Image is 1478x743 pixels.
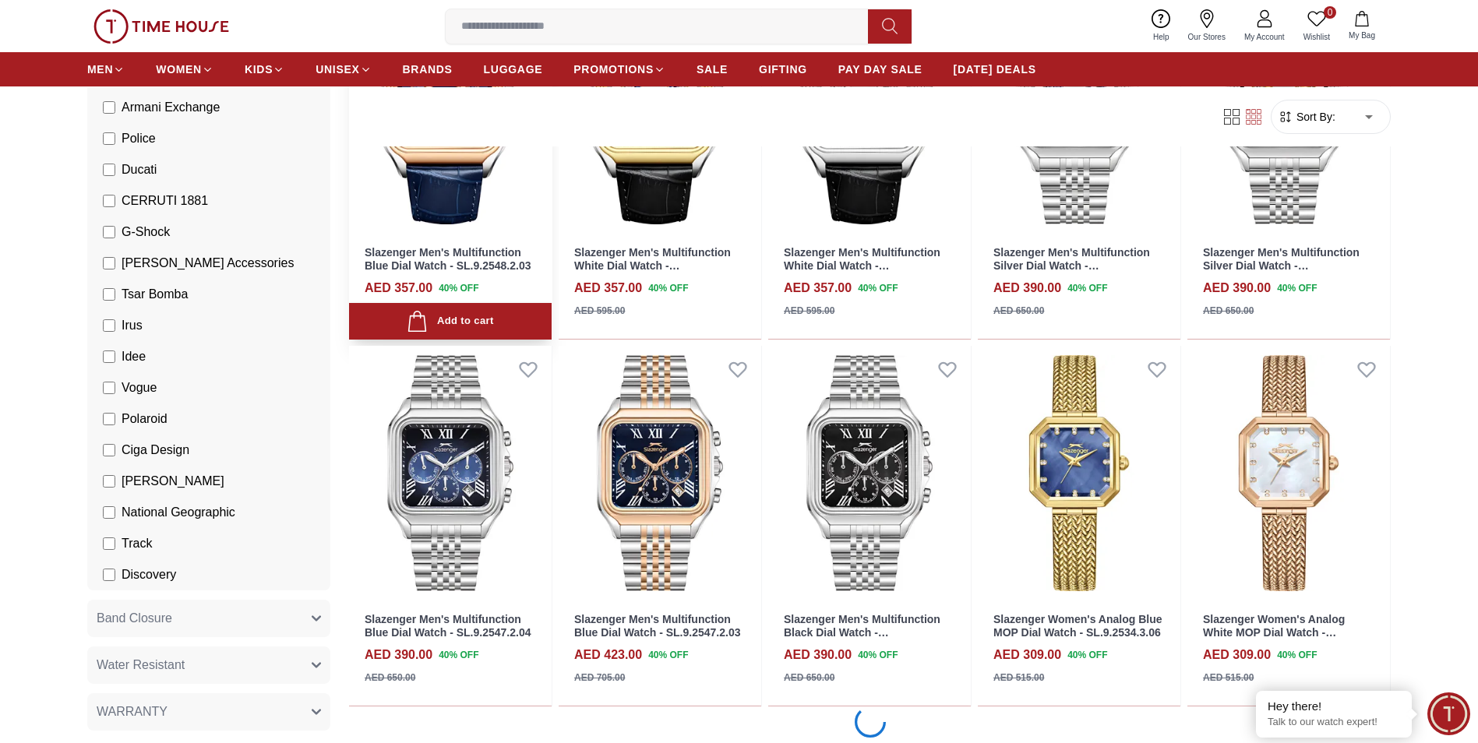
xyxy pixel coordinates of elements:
[1339,8,1385,44] button: My Bag
[122,441,189,460] span: Ciga Design
[103,475,115,488] input: [PERSON_NAME]
[573,55,665,83] a: PROMOTIONS
[122,316,143,335] span: Irus
[574,304,625,318] div: AED 595.00
[407,311,493,332] div: Add to cart
[316,62,359,77] span: UNISEX
[103,413,115,425] input: Polaroid
[365,646,432,664] h4: AED 390.00
[574,613,740,639] a: Slazenger Men's Multifunction Blue Dial Watch - SL.9.2547.2.03
[1277,281,1317,295] span: 40 % OFF
[97,703,168,721] span: WARRANTY
[93,9,229,44] img: ...
[574,246,731,285] a: Slazenger Men's Multifunction White Dial Watch - SL.9.2548.2.02
[122,565,176,584] span: Discovery
[103,350,115,363] input: Idee
[1427,692,1470,735] div: Chat Widget
[349,346,552,601] img: Slazenger Men's Multifunction Blue Dial Watch - SL.9.2547.2.04
[122,192,208,210] span: CERRUTI 1881
[122,160,157,179] span: Ducati
[1067,281,1107,295] span: 40 % OFF
[316,55,371,83] a: UNISEX
[1203,646,1271,664] h4: AED 309.00
[1182,31,1232,43] span: Our Stores
[1144,6,1179,46] a: Help
[648,648,688,662] span: 40 % OFF
[156,62,202,77] span: WOMEN
[1294,6,1339,46] a: 0Wishlist
[1203,671,1254,685] div: AED 515.00
[349,303,552,340] button: Add to cart
[122,347,146,366] span: Idee
[1203,613,1345,652] a: Slazenger Women's Analog White MOP Dial Watch - SL.9.2534.3.03
[484,62,543,77] span: LUGGAGE
[122,285,188,304] span: Tsar Bomba
[122,534,152,553] span: Track
[103,132,115,145] input: Police
[156,55,213,83] a: WOMEN
[403,62,453,77] span: BRANDS
[365,671,415,685] div: AED 650.00
[365,246,531,272] a: Slazenger Men's Multifunction Blue Dial Watch - SL.9.2548.2.03
[87,646,330,684] button: Water Resistant
[574,646,642,664] h4: AED 423.00
[697,55,728,83] a: SALE
[103,195,115,207] input: CERRUTI 1881
[574,279,642,298] h4: AED 357.00
[439,281,478,295] span: 40 % OFF
[1297,31,1336,43] span: Wishlist
[439,648,478,662] span: 40 % OFF
[858,648,898,662] span: 40 % OFF
[993,246,1150,285] a: Slazenger Men's Multifunction Silver Dial Watch - SL.9.2547.2.06
[954,55,1036,83] a: [DATE] DEALS
[559,346,761,601] img: Slazenger Men's Multifunction Blue Dial Watch - SL.9.2547.2.03
[103,319,115,332] input: Irus
[993,304,1044,318] div: AED 650.00
[1324,6,1336,19] span: 0
[768,346,971,601] a: Slazenger Men's Multifunction Black Dial Watch - SL.9.2547.2.01
[838,55,922,83] a: PAY DAY SALE
[1147,31,1176,43] span: Help
[993,671,1044,685] div: AED 515.00
[1278,109,1335,125] button: Sort By:
[784,279,852,298] h4: AED 357.00
[1342,30,1381,41] span: My Bag
[573,62,654,77] span: PROMOTIONS
[978,346,1180,601] img: Slazenger Women's Analog Blue MOP Dial Watch - SL.9.2534.3.06
[1067,648,1107,662] span: 40 % OFF
[122,129,156,148] span: Police
[103,164,115,176] input: Ducati
[103,288,115,301] input: Tsar Bomba
[245,55,284,83] a: KIDS
[784,304,834,318] div: AED 595.00
[759,55,807,83] a: GIFTING
[87,693,330,731] button: WARRANTY
[97,656,185,674] span: Water Resistant
[87,62,113,77] span: MEN
[697,62,728,77] span: SALE
[103,382,115,394] input: Vogue
[648,281,688,295] span: 40 % OFF
[858,281,898,295] span: 40 % OFF
[87,55,125,83] a: MEN
[103,537,115,550] input: Track
[759,62,807,77] span: GIFTING
[122,379,157,397] span: Vogue
[954,62,1036,77] span: [DATE] DEALS
[365,613,531,639] a: Slazenger Men's Multifunction Blue Dial Watch - SL.9.2547.2.04
[574,671,625,685] div: AED 705.00
[103,569,115,581] input: Discovery
[122,254,294,273] span: [PERSON_NAME] Accessories
[122,410,168,428] span: Polaroid
[97,609,172,628] span: Band Closure
[1187,346,1390,601] img: Slazenger Women's Analog White MOP Dial Watch - SL.9.2534.3.03
[365,279,432,298] h4: AED 357.00
[122,472,224,491] span: [PERSON_NAME]
[993,613,1162,639] a: Slazenger Women's Analog Blue MOP Dial Watch - SL.9.2534.3.06
[1293,109,1335,125] span: Sort By:
[245,62,273,77] span: KIDS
